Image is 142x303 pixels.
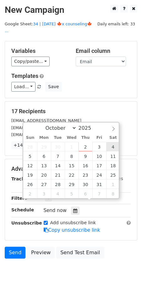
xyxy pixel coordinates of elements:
span: Send now [44,208,67,213]
span: Sun [23,136,37,140]
span: October 27, 2025 [37,179,51,189]
button: Save [45,82,62,92]
a: Copy unsubscribe link [44,227,100,233]
span: October 15, 2025 [65,161,79,170]
span: October 17, 2025 [92,161,106,170]
span: November 3, 2025 [37,189,51,198]
span: October 23, 2025 [79,170,92,179]
span: Sat [106,136,120,140]
small: [EMAIL_ADDRESS][DOMAIN_NAME] [11,118,81,123]
a: Templates [11,73,38,79]
span: October 20, 2025 [37,170,51,179]
span: October 6, 2025 [37,151,51,161]
h5: Advanced [11,165,131,172]
span: September 30, 2025 [51,142,65,151]
span: October 7, 2025 [51,151,65,161]
span: November 1, 2025 [106,179,120,189]
span: October 26, 2025 [23,179,37,189]
span: November 7, 2025 [92,189,106,198]
span: October 25, 2025 [106,170,120,179]
span: September 29, 2025 [37,142,51,151]
strong: Unsubscribe [11,220,42,225]
span: October 10, 2025 [92,151,106,161]
label: Add unsubscribe link [50,220,96,226]
span: October 4, 2025 [106,142,120,151]
a: Send Test Email [56,247,104,259]
span: October 13, 2025 [37,161,51,170]
span: October 21, 2025 [51,170,65,179]
span: October 3, 2025 [92,142,106,151]
strong: Schedule [11,207,34,212]
h5: Email column [76,48,131,54]
span: Daily emails left: 33 [95,21,137,28]
span: Tue [51,136,65,140]
span: October 8, 2025 [65,151,79,161]
span: October 24, 2025 [92,170,106,179]
a: 34 | [DATE] 🍁x counseling🍁 ... [5,22,92,33]
span: Thu [79,136,92,140]
span: Wed [65,136,79,140]
a: Daily emails left: 33 [95,22,137,26]
span: October 9, 2025 [79,151,92,161]
span: November 6, 2025 [79,189,92,198]
span: October 14, 2025 [51,161,65,170]
span: October 30, 2025 [79,179,92,189]
span: October 29, 2025 [65,179,79,189]
span: October 22, 2025 [65,170,79,179]
span: October 18, 2025 [106,161,120,170]
span: October 2, 2025 [79,142,92,151]
small: [EMAIL_ADDRESS][DOMAIN_NAME] [11,125,81,130]
span: October 19, 2025 [23,170,37,179]
span: October 31, 2025 [92,179,106,189]
h5: Variables [11,48,66,54]
small: [EMAIL_ADDRESS][DOMAIN_NAME] [11,132,81,137]
strong: Filters [11,196,27,201]
span: October 1, 2025 [65,142,79,151]
strong: Tracking [11,176,32,181]
span: October 5, 2025 [23,151,37,161]
a: Send [5,247,25,259]
span: September 28, 2025 [23,142,37,151]
a: Load... [11,82,35,92]
label: UTM Codes [98,175,123,182]
span: Fri [92,136,106,140]
input: Year [77,125,99,131]
h2: New Campaign [5,5,137,15]
a: Copy/paste... [11,57,50,66]
a: +14 more [11,141,38,149]
span: November 5, 2025 [65,189,79,198]
span: November 8, 2025 [106,189,120,198]
span: November 2, 2025 [23,189,37,198]
span: October 16, 2025 [79,161,92,170]
small: Google Sheet: [5,22,92,33]
span: October 11, 2025 [106,151,120,161]
h5: 17 Recipients [11,108,131,115]
span: October 12, 2025 [23,161,37,170]
span: October 28, 2025 [51,179,65,189]
a: Preview [27,247,55,259]
span: November 4, 2025 [51,189,65,198]
iframe: Chat Widget [111,273,142,303]
span: Mon [37,136,51,140]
